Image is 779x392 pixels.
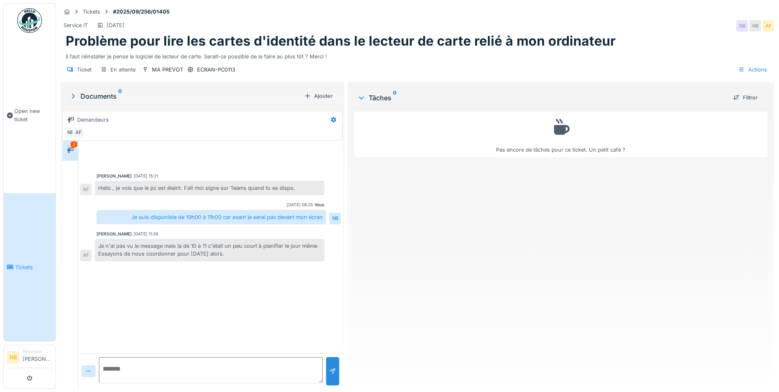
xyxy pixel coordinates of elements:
[301,90,336,101] div: Ajouter
[107,21,124,29] div: [DATE]
[71,141,77,148] div: 2
[118,91,122,101] sup: 0
[69,91,301,101] div: Documents
[329,213,341,224] div: NB
[359,115,762,154] div: Pas encore de tâches pour ce ticket. Un petit café ?
[749,20,761,32] div: NB
[97,173,132,179] div: [PERSON_NAME]
[736,20,748,32] div: NB
[315,202,324,208] div: Vous
[95,239,324,261] div: Je n'ai pas vu le message mais la de 10 à 11 c'était un peu court à planifier le jour même. Essay...
[80,184,92,195] div: AF
[14,107,52,123] span: Open new ticket
[77,66,92,74] div: Ticket
[77,116,109,124] div: Demandeurs
[735,64,771,76] div: Actions
[110,8,173,16] strong: #2025/09/256/01405
[7,351,19,364] li: NB
[287,202,313,208] div: [DATE] 08:25
[197,66,235,74] div: ECRAN-PC0113
[17,8,42,33] img: Badge_color-CXgf-gQk.svg
[110,66,136,74] div: En attente
[80,250,92,261] div: AF
[730,92,761,103] div: Filtrer
[64,21,88,29] div: Service IT
[64,127,76,138] div: NB
[7,348,52,368] a: NB Requester[PERSON_NAME]
[393,93,397,103] sup: 0
[73,127,84,138] div: AF
[97,210,326,224] div: Je suis disponible de 10h00 à 11h00 car avant je serai pas devant mon écran
[95,181,324,195] div: Hello , je vois que le pc est éteint. Fait moi signe sur Teams quand tu es dispo.
[4,37,55,193] a: Open new ticket
[357,93,726,103] div: Tâches
[23,348,52,355] div: Requester
[23,348,52,366] li: [PERSON_NAME]
[15,263,52,271] span: Tickets
[763,20,774,32] div: AF
[4,193,55,341] a: Tickets
[152,66,183,74] div: MA PREVOT
[66,33,616,49] h1: Problème pour lire les cartes d'identité dans le lecteur de carte relié à mon ordinateur
[133,173,158,179] div: [DATE] 15:21
[66,49,769,60] div: Il faut réinstaller je pense le logiciel de lecteur de carte. Serait-ce possible de le faire au p...
[133,231,158,237] div: [DATE] 11:28
[83,8,100,16] div: Tickets
[97,231,132,237] div: [PERSON_NAME]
